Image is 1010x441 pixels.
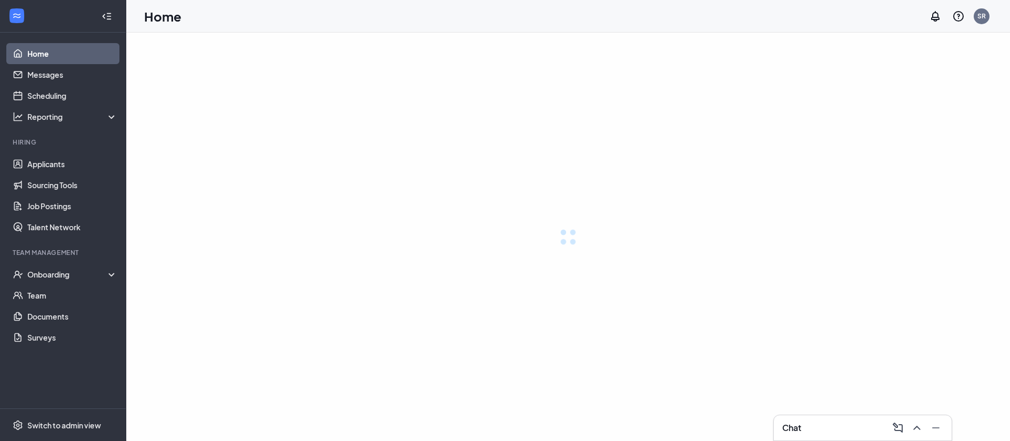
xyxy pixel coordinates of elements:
button: ComposeMessage [888,419,905,436]
div: Hiring [13,138,115,147]
div: Reporting [27,111,118,122]
svg: UserCheck [13,269,23,280]
div: Onboarding [27,269,118,280]
a: Talent Network [27,217,117,238]
svg: ComposeMessage [892,422,904,434]
a: Documents [27,306,117,327]
a: Home [27,43,117,64]
a: Job Postings [27,196,117,217]
svg: WorkstreamLogo [12,11,22,21]
svg: Settings [13,420,23,430]
h1: Home [144,7,181,25]
h3: Chat [782,422,801,434]
svg: Notifications [929,10,942,23]
a: Applicants [27,153,117,175]
button: ChevronUp [907,419,924,436]
svg: QuestionInfo [952,10,965,23]
a: Scheduling [27,85,117,106]
svg: Collapse [102,11,112,22]
div: Switch to admin view [27,420,101,430]
a: Messages [27,64,117,85]
a: Team [27,285,117,306]
div: Team Management [13,248,115,257]
a: Sourcing Tools [27,175,117,196]
a: Surveys [27,327,117,348]
svg: Minimize [930,422,942,434]
svg: Analysis [13,111,23,122]
svg: ChevronUp [911,422,923,434]
div: SR [977,12,986,20]
button: Minimize [926,419,943,436]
